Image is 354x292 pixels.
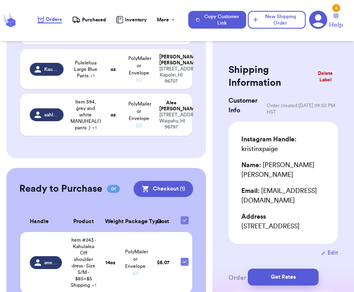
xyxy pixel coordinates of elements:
th: Weight [100,211,120,232]
a: Purchased [72,16,106,24]
strong: 14 oz [105,260,115,265]
span: aahlayaa [44,112,59,118]
span: PolyMailer or Envelope ✉️ [125,249,148,276]
span: Handle [30,217,49,226]
span: Pulelehua Large Blue Pants [73,60,98,79]
div: kristinxpaige [241,135,325,154]
div: More [157,17,175,23]
strong: oz [111,112,116,117]
div: [PERSON_NAME] [PERSON_NAME] [241,160,325,180]
h3: Customer Info [228,96,267,115]
span: Item #243 - Kahulalea Off shoulder dress - Size S/M - $85+$5 Shipping [71,237,96,288]
button: Get Rates [248,269,319,286]
button: Delete Label [310,67,341,86]
h2: Ready to Purchase [19,182,102,195]
a: Orders [37,16,62,23]
span: 01 [107,185,120,193]
a: 4 [309,10,327,29]
button: Copy Customer Link [188,11,246,29]
span: + 1 [92,125,97,130]
div: [STREET_ADDRESS] [241,212,325,231]
button: New Shipping Order [248,11,306,29]
th: Package Type [120,211,150,232]
strong: oz [111,67,116,72]
button: Edit [321,249,338,257]
span: Email: [241,188,259,194]
div: [EMAIL_ADDRESS][DOMAIN_NAME] [241,186,325,205]
span: Address [241,213,266,220]
a: Inventory [116,16,147,23]
span: + 1 [92,283,96,288]
th: Product [67,211,100,232]
span: PolyMailer or Envelope ✉️ [128,56,151,83]
span: Purchased [82,17,106,23]
span: Inventory [125,17,147,23]
th: Cost [150,211,175,232]
span: anelahlelehua [44,259,57,266]
h2: Shipping Information [228,64,313,89]
span: Item 394, grey and white MANUHEALI’I pants :) [70,99,101,131]
span: + 1 [90,73,95,78]
span: Order created: [DATE] 09:50 PM HST [267,102,338,115]
div: Alea [PERSON_NAME] [159,100,183,112]
a: Help [329,13,343,30]
div: 4 [332,4,340,12]
span: PolyMailer or Envelope ✉️ [128,101,151,128]
span: Instagram Handle: [241,136,296,143]
div: [STREET_ADDRESS] Kapolei , HI 96707 [159,66,183,84]
button: Checkout (1) [134,181,193,197]
span: $ 6.07 [157,260,169,265]
div: [PERSON_NAME] [PERSON_NAME] [159,54,183,66]
span: Orders [46,16,62,23]
div: [STREET_ADDRESS] Waipahu , HI 96797 [159,112,183,130]
span: Help [329,20,343,30]
span: Kauaian714 [44,66,59,72]
span: Name: [241,162,261,168]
